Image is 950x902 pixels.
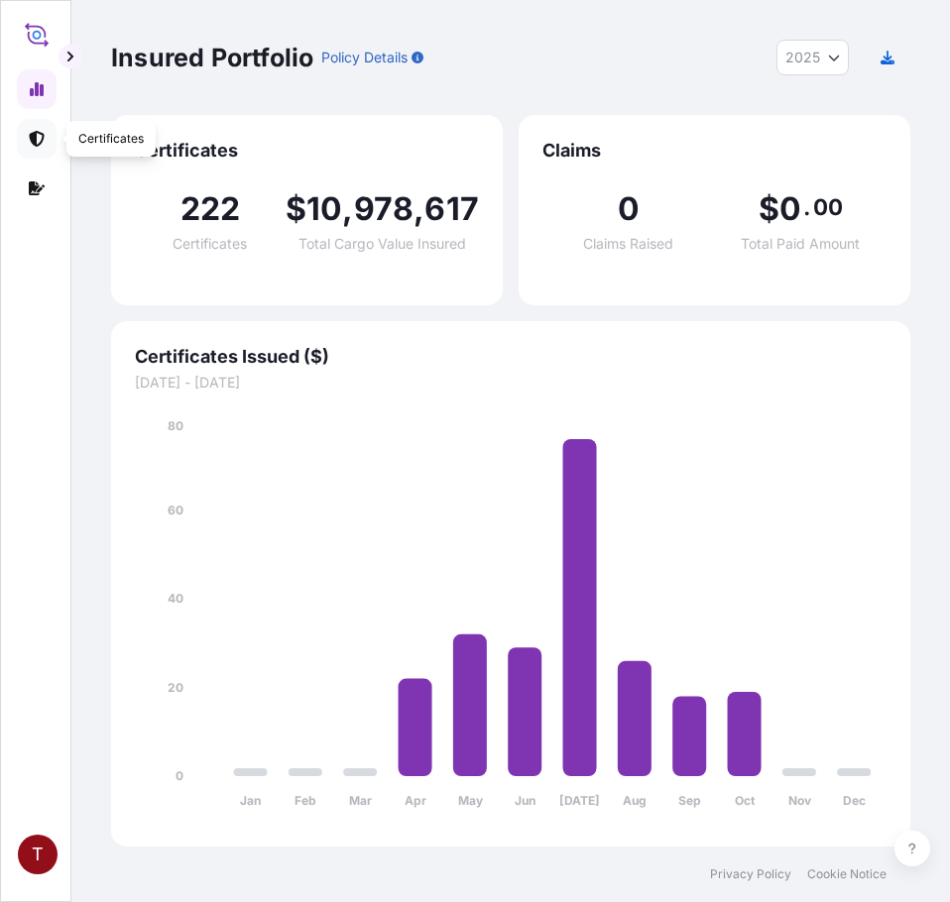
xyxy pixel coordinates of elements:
tspan: Mar [349,793,372,808]
tspan: Aug [623,793,647,808]
span: Total Paid Amount [741,237,860,251]
span: 978 [354,193,415,225]
tspan: Jan [240,793,261,808]
span: 617 [424,193,479,225]
span: 0 [618,193,640,225]
tspan: 0 [176,768,183,783]
button: Year Selector [776,40,849,75]
div: Certificates [66,121,156,157]
tspan: 20 [168,680,183,695]
span: T [32,845,44,864]
tspan: Apr [405,793,426,808]
span: 2025 [785,48,820,67]
span: Certificates [173,237,247,251]
span: . [803,199,810,215]
span: Claims Raised [583,237,673,251]
span: Claims [542,139,887,163]
span: 222 [180,193,241,225]
a: Cookie Notice [807,866,887,882]
tspan: May [458,793,484,808]
span: Certificates Issued ($) [135,345,887,369]
span: Certificates [135,139,479,163]
span: $ [286,193,306,225]
span: $ [759,193,779,225]
span: , [414,193,424,225]
p: Policy Details [321,48,408,67]
span: 0 [779,193,801,225]
span: Total Cargo Value Insured [298,237,466,251]
tspan: Sep [678,793,701,808]
a: Privacy Policy [710,866,791,882]
tspan: 80 [168,418,183,433]
p: Insured Portfolio [111,42,313,73]
span: 00 [813,199,843,215]
tspan: 60 [168,503,183,517]
tspan: Feb [295,793,316,808]
span: [DATE] - [DATE] [135,373,887,393]
tspan: 40 [168,591,183,606]
tspan: Dec [843,793,866,808]
tspan: Nov [788,793,812,808]
tspan: [DATE] [559,793,600,808]
span: 10 [306,193,342,225]
tspan: Oct [735,793,756,808]
span: , [342,193,353,225]
tspan: Jun [515,793,535,808]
